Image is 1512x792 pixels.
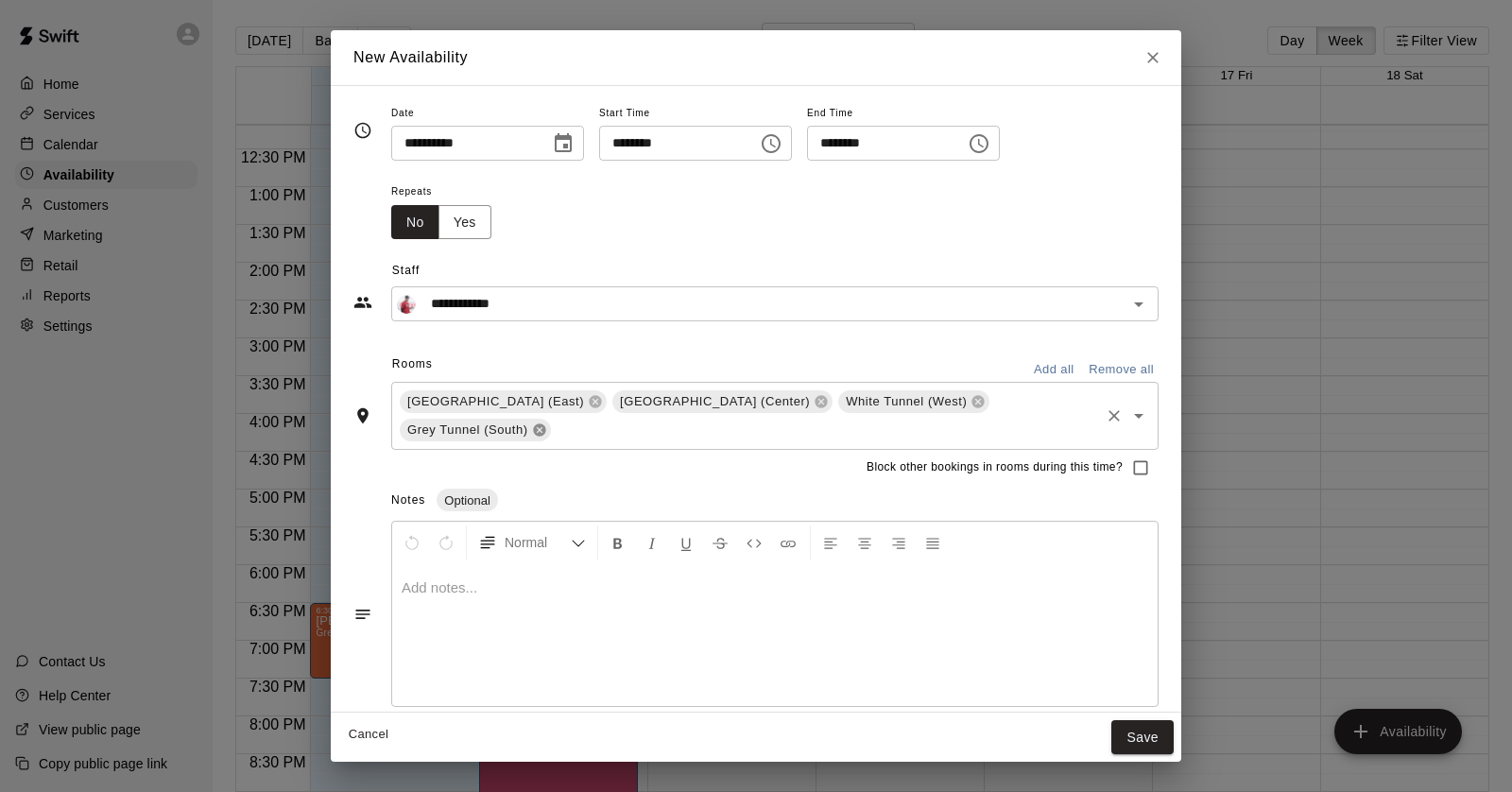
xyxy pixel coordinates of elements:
button: Add all [1023,355,1084,385]
button: Open [1125,403,1152,429]
span: Start Time [599,101,792,127]
div: [GEOGRAPHIC_DATA] (East) [400,390,607,413]
button: No [391,205,439,240]
span: Normal [505,533,571,552]
span: Block other bookings in rooms during this time? [867,458,1123,477]
button: Justify Align [917,525,949,560]
div: outlined button group [391,205,491,240]
span: End Time [807,101,1000,127]
button: Clear [1101,403,1127,429]
span: Staff [392,256,1159,286]
span: White Tunnel (West) [838,392,974,411]
button: Open [1125,291,1152,318]
div: Grey Tunnel (South) [400,419,551,441]
button: Close [1136,41,1170,75]
span: Repeats [391,180,507,205]
button: Center Align [849,525,881,560]
svg: Rooms [353,406,372,425]
h6: New Availability [353,45,468,70]
button: Format Bold [602,525,634,560]
span: [GEOGRAPHIC_DATA] (East) [400,392,592,411]
button: Left Align [815,525,847,560]
button: Choose date, selected date is Oct 12, 2025 [544,125,582,163]
span: Optional [437,493,497,508]
svg: Notes [353,605,372,624]
button: Format Underline [670,525,702,560]
span: Notes [391,493,425,507]
img: Sam Kornstad [397,295,416,314]
button: Formatting Options [471,525,593,560]
button: Choose time, selected time is 4:00 PM [752,125,790,163]
div: White Tunnel (West) [838,390,989,413]
span: Rooms [392,357,433,370]
svg: Timing [353,121,372,140]
button: Remove all [1084,355,1159,385]
button: Yes [438,205,491,240]
button: Cancel [338,720,399,749]
button: Redo [430,525,462,560]
button: Format Strikethrough [704,525,736,560]
button: Insert Link [772,525,804,560]
button: Insert Code [738,525,770,560]
button: Save [1111,720,1174,755]
button: Right Align [883,525,915,560]
button: Choose time, selected time is 5:00 PM [960,125,998,163]
button: Undo [396,525,428,560]
span: [GEOGRAPHIC_DATA] (Center) [612,392,817,411]
span: Grey Tunnel (South) [400,421,536,439]
button: Format Italics [636,525,668,560]
span: Date [391,101,584,127]
div: [GEOGRAPHIC_DATA] (Center) [612,390,833,413]
svg: Staff [353,293,372,312]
